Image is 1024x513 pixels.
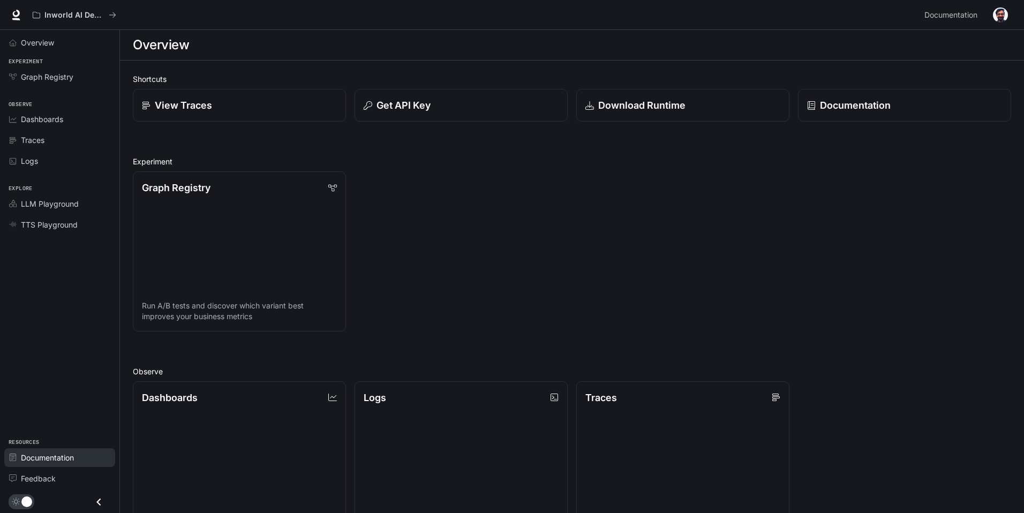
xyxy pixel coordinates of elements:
[21,37,54,48] span: Overview
[21,219,78,230] span: TTS Playground
[364,390,386,405] p: Logs
[585,390,617,405] p: Traces
[21,198,79,209] span: LLM Playground
[133,73,1011,85] h2: Shortcuts
[820,98,891,112] p: Documentation
[4,67,115,86] a: Graph Registry
[21,114,63,125] span: Dashboards
[133,34,189,56] h1: Overview
[4,194,115,213] a: LLM Playground
[920,4,985,26] a: Documentation
[924,9,977,22] span: Documentation
[28,4,121,26] button: All workspaces
[21,71,73,82] span: Graph Registry
[155,98,212,112] p: View Traces
[990,4,1011,26] button: User avatar
[993,7,1008,22] img: User avatar
[355,89,568,122] button: Get API Key
[4,33,115,52] a: Overview
[4,215,115,234] a: TTS Playground
[133,366,1011,377] h2: Observe
[4,469,115,488] a: Feedback
[4,110,115,129] a: Dashboards
[21,495,32,507] span: Dark mode toggle
[21,452,74,463] span: Documentation
[21,473,56,484] span: Feedback
[21,134,44,146] span: Traces
[142,390,198,405] p: Dashboards
[133,156,1011,167] h2: Experiment
[21,155,38,167] span: Logs
[133,89,346,122] a: View Traces
[142,180,210,195] p: Graph Registry
[4,152,115,170] a: Logs
[44,11,104,20] p: Inworld AI Demos
[576,89,789,122] a: Download Runtime
[87,491,111,513] button: Close drawer
[377,98,431,112] p: Get API Key
[4,131,115,149] a: Traces
[133,171,346,331] a: Graph RegistryRun A/B tests and discover which variant best improves your business metrics
[4,448,115,467] a: Documentation
[142,300,337,322] p: Run A/B tests and discover which variant best improves your business metrics
[798,89,1011,122] a: Documentation
[598,98,686,112] p: Download Runtime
